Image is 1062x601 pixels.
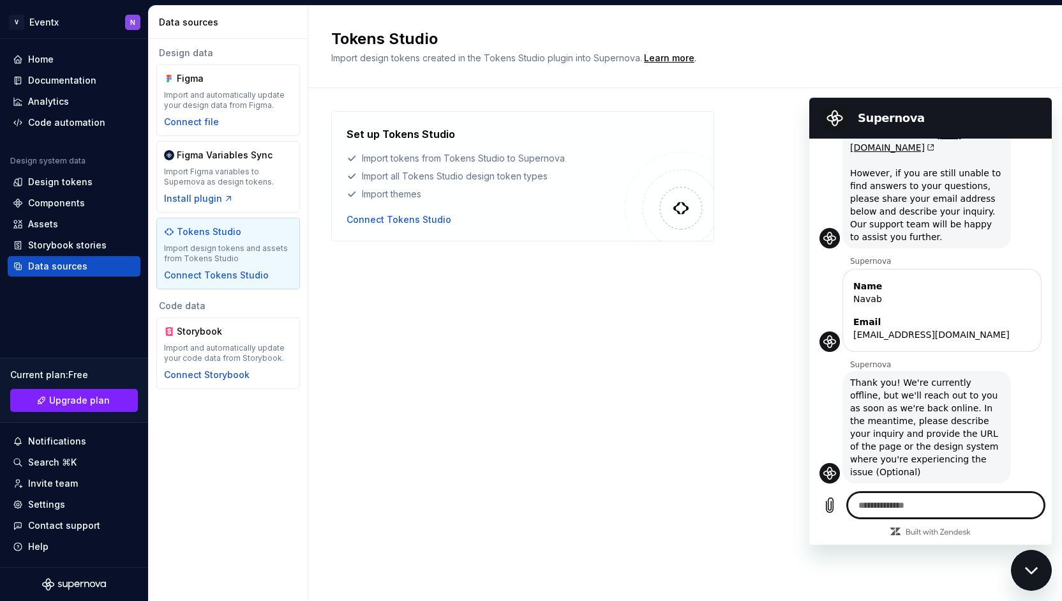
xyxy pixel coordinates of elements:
div: Navab [44,195,221,208]
div: Code automation [28,116,105,129]
svg: (opens in a new tab) [116,46,125,54]
a: Analytics [8,91,140,112]
button: Connect Tokens Studio [347,213,451,226]
div: Figma Variables Sync [177,149,273,162]
button: Help [8,536,140,557]
div: Documentation [28,74,96,87]
div: Contact support [28,519,100,532]
div: Current plan : Free [10,369,138,381]
a: Storybook stories [8,235,140,255]
div: [EMAIL_ADDRESS][DOMAIN_NAME] [44,231,221,243]
div: Email [44,218,221,231]
div: Storybook stories [28,239,107,252]
a: Code automation [8,112,140,133]
a: StorybookImport and automatically update your code data from Storybook.Connect Storybook [156,317,300,389]
span: Upgrade plan [49,394,110,407]
div: Import and automatically update your design data from Figma. [164,90,292,110]
div: Invite team [28,477,78,490]
div: Eventx [29,16,59,29]
span: Import design tokens created in the Tokens Studio plugin into Supernova. [331,52,642,63]
div: Import Figma variables to Supernova as design tokens. [164,167,292,187]
a: Home [8,49,140,70]
h2: Tokens Studio [331,29,1024,49]
span: Thank you! We're currently offline, but we'll reach out to you as soon as we're back online. In t... [36,273,199,386]
iframe: Messaging window [809,98,1052,545]
div: Design tokens [28,176,93,188]
div: Import tokens from Tokens Studio to Supernova [347,152,625,165]
button: Install plugin [164,192,234,205]
div: Import all Tokens Studio design token types [347,170,625,183]
a: Design tokens [8,172,140,192]
a: Learn more [644,52,694,65]
a: Data sources [8,256,140,277]
button: Connect Tokens Studio [164,269,269,282]
button: VEventxN [3,8,146,36]
a: Built with Zendesk: Visit the Zendesk website in a new tab [96,431,161,439]
a: Assets [8,214,140,234]
a: Settings [8,494,140,515]
a: FigmaImport and automatically update your design data from Figma.Connect file [156,65,300,136]
button: Upgrade plan [10,389,138,412]
div: Import design tokens and assets from Tokens Studio [164,243,292,264]
div: Figma [177,72,238,85]
a: Tokens StudioImport design tokens and assets from Tokens StudioConnect Tokens Studio [156,218,300,289]
button: Connect Storybook [164,369,250,381]
button: Contact support [8,515,140,536]
div: Tokens Studio [177,225,241,238]
button: Search ⌘K [8,452,140,473]
p: Supernova [41,158,243,169]
button: Notifications [8,431,140,452]
div: Assets [28,218,58,231]
svg: Supernova Logo [42,578,106,591]
h4: Set up Tokens Studio [347,126,455,142]
div: Import themes [347,188,625,201]
div: Data sources [159,16,303,29]
iframe: Button to launch messaging window, conversation in progress [1011,550,1052,591]
span: . [642,54,696,63]
div: Name [44,182,221,195]
button: Upload file [8,395,33,420]
div: Design system data [10,156,86,166]
div: N [130,17,135,27]
div: Storybook [177,325,238,338]
a: Figma Variables SyncImport Figma variables to Supernova as design tokens.Install plugin [156,141,300,213]
div: V [9,15,24,30]
a: Documentation [8,70,140,91]
a: Invite team [8,473,140,494]
a: Components [8,193,140,213]
div: Design data [156,47,300,59]
div: Analytics [28,95,69,108]
div: Code data [156,300,300,312]
button: Connect file [164,116,219,128]
div: Help [28,540,49,553]
div: Settings [28,498,65,511]
div: Home [28,53,54,66]
div: Data sources [28,260,87,273]
p: Supernova [41,262,243,272]
div: Search ⌘K [28,456,77,469]
div: Components [28,197,85,209]
div: Notifications [28,435,86,448]
div: Import and automatically update your code data from Storybook. [164,343,292,363]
